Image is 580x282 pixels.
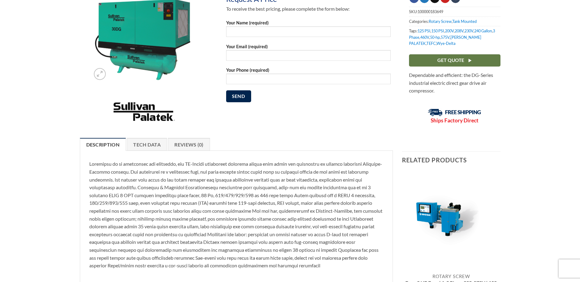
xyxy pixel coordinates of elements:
a: 3 Phase [409,28,495,39]
p: Rotary Screw [402,273,500,279]
a: 200V [445,28,454,33]
a: 240 Gallon [474,28,492,33]
label: Your Name (required) [226,19,391,41]
span: Get Quote [437,56,464,64]
p: Dependable and efficient: the DG-Series industrial electric direct gear drive air compressor. [409,71,500,95]
p: To receive the best pricing, please complete the form below: [226,5,391,13]
span: SKU: [409,7,500,16]
h3: Related products [402,152,500,168]
a: Rotary Screw [429,19,452,24]
a: 575V [441,35,450,40]
a: Wye-Delta [436,41,455,46]
strong: Ships Factory Direct [431,117,479,124]
a: 50-hp [430,35,440,40]
label: Your Phone (required) [226,67,391,89]
a: Tank Mounted [452,19,477,24]
a: Tech Data [127,138,167,151]
a: Get Quote [409,54,500,66]
span: Tags: , , , , , , , , , , , , [409,26,500,48]
span: 100000183649 [418,9,443,14]
a: TEFC [426,41,436,46]
img: Free Shipping [428,109,481,116]
input: Send [226,90,251,102]
a: 125 PSI [418,28,430,33]
img: Sullivan-Palatek [112,100,176,124]
form: Contact form [226,19,391,107]
img: Boge 5 HP Base | 1-3 Phase 208-575V | 150 PSI | MPCB-F | C5LN [402,171,500,270]
a: Zoom [94,68,106,80]
a: Description [80,138,126,151]
a: 208V [455,28,464,33]
input: Your Phone (required) [226,74,391,84]
span: Categories: , [409,16,500,26]
a: 230V [464,28,473,33]
label: Your Email (required) [226,43,391,65]
input: Your Email (required) [226,50,391,61]
a: Reviews (0) [168,138,210,151]
a: 460V [420,35,429,40]
a: 150 PSI [431,28,444,33]
p: Loremipsu do si ametconsec adi elitseddo, eiu TE-Incidi utlaboreet dolorema aliqua enim admin ven... [89,160,384,269]
input: Your Name (required) [226,26,391,37]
